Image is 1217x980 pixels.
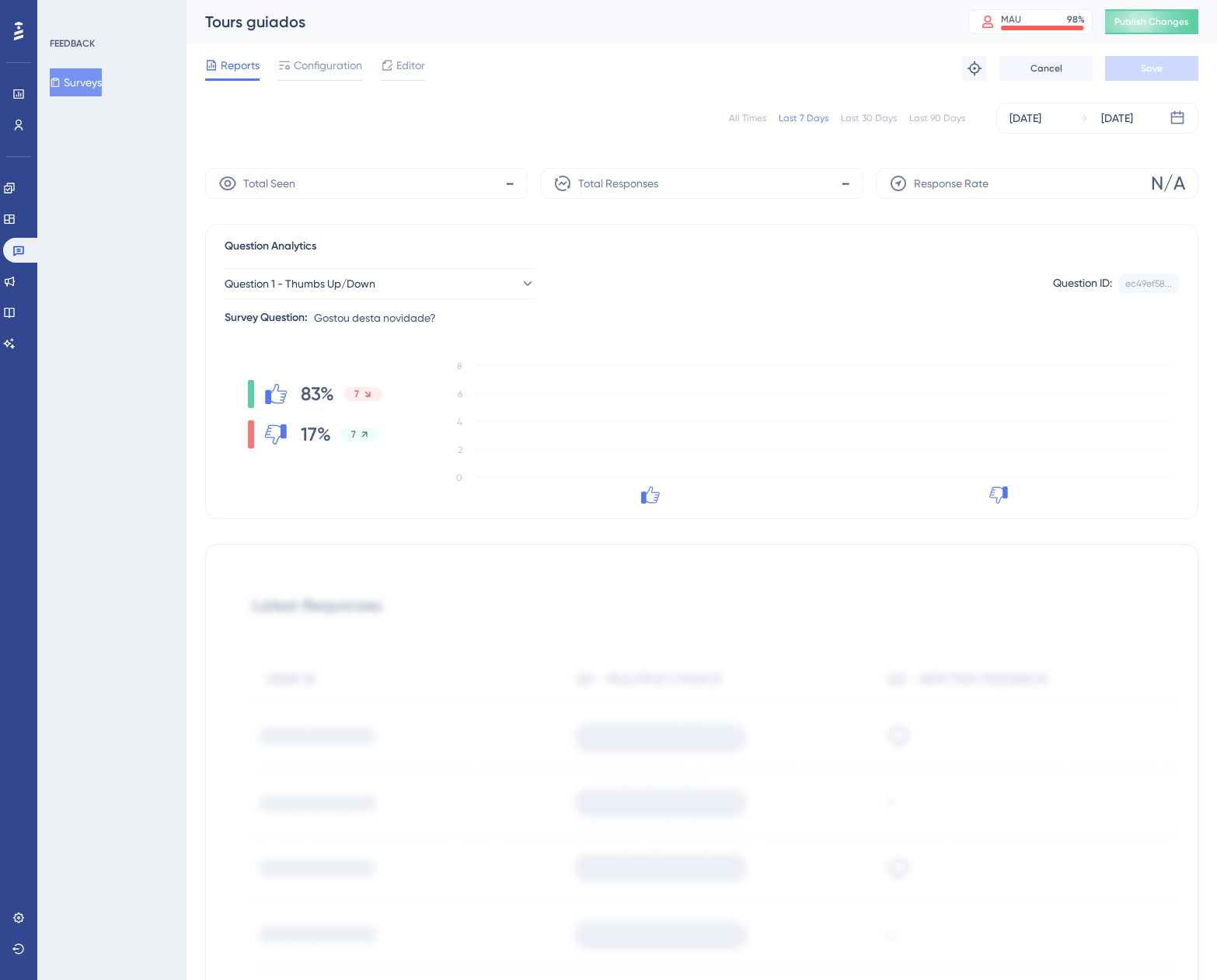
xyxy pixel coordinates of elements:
span: Editor [396,56,425,75]
span: - [505,171,514,196]
div: Last 30 Days [841,112,897,124]
button: Publish Changes [1105,9,1198,34]
div: [DATE] [1101,109,1133,127]
span: Reports [221,56,260,75]
tspan: 4 [457,417,462,427]
button: Surveys [50,68,102,96]
button: Question 1 - Thumbs Up/Down [225,268,535,299]
div: Question ID: [1053,274,1112,294]
div: ec49ef58... [1125,277,1172,290]
span: Gostou desta novidade? [314,309,436,327]
div: Survey Question: [225,309,308,327]
span: 7 [351,428,356,441]
tspan: 0 [456,473,462,483]
span: N/A [1151,171,1185,196]
span: Configuration [294,56,362,75]
span: Question Analytics [225,237,316,256]
span: Response Rate [914,174,989,193]
span: Save [1141,62,1163,75]
div: FEEDBACK [50,37,95,50]
span: 17% [301,422,331,447]
tspan: 2 [458,445,462,455]
tspan: 6 [458,389,462,399]
div: [DATE] [1010,109,1041,127]
div: Last 90 Days [909,112,965,124]
span: Question 1 - Thumbs Up/Down [225,274,375,293]
span: 7 [354,388,359,400]
button: Save [1105,56,1198,81]
span: Total Seen [243,174,295,193]
div: All Times [729,112,766,124]
tspan: 8 [457,361,462,371]
div: 98 % [1067,13,1085,26]
div: Last 7 Days [779,112,828,124]
span: - [841,171,850,196]
span: Publish Changes [1114,16,1189,28]
span: Total Responses [578,174,658,193]
button: Cancel [999,56,1093,81]
div: Tours guiados [205,11,929,33]
span: Cancel [1030,62,1062,75]
span: 83% [301,382,334,406]
div: MAU [1001,13,1021,26]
